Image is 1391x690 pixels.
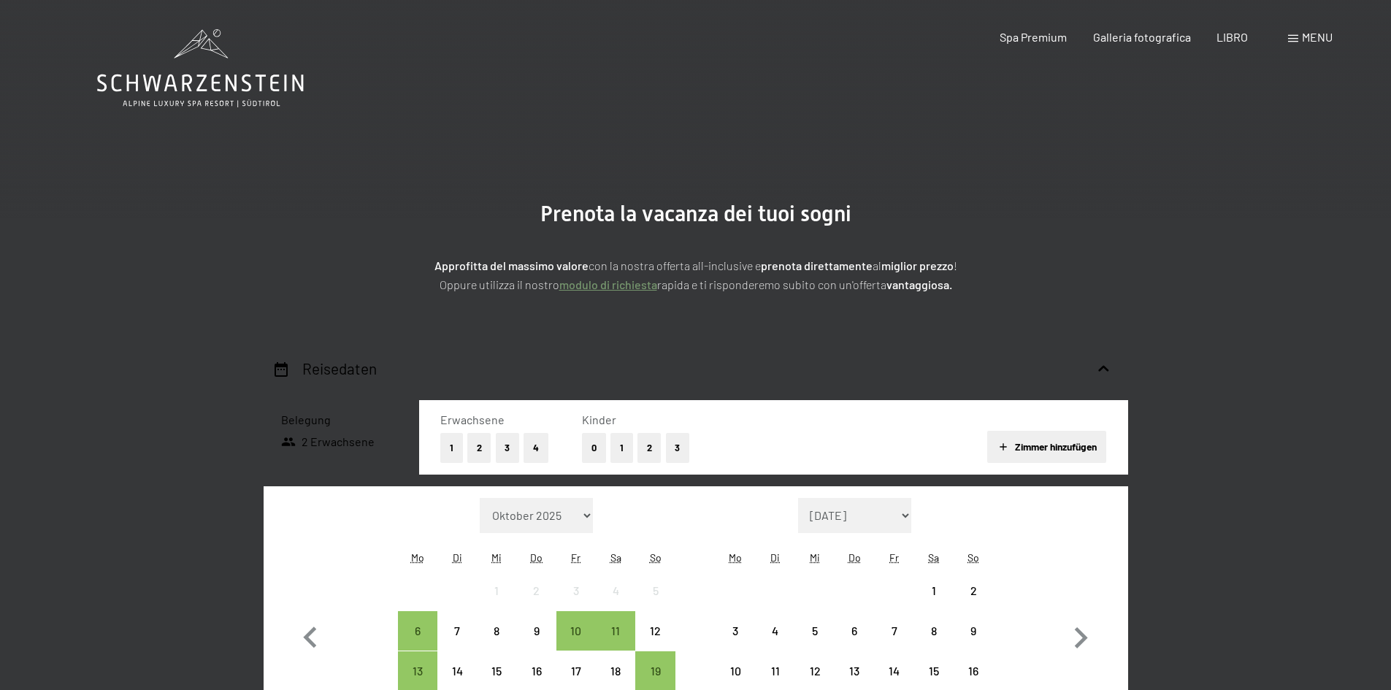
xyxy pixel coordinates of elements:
div: 12 [637,625,673,662]
a: LIBRO [1216,30,1248,44]
div: 5 [637,585,673,621]
abbr: Samstag [928,551,939,564]
div: Fri Oct 10 2025 [556,611,596,651]
font: Oppure utilizza il nostro [440,277,559,291]
button: 1 [440,433,463,463]
button: 0 [582,433,606,463]
abbr: Donnerstag [848,551,861,564]
abbr: Mittwoch [810,551,820,564]
button: 4 [524,433,548,463]
font: miglior prezzo [881,258,954,272]
button: 3 [666,433,690,463]
div: Sat Oct 04 2025 [596,571,635,610]
font: Approfitta del massimo valore [434,258,589,272]
div: Anreise nicht möglich [477,611,516,651]
div: Mon Oct 06 2025 [398,611,437,651]
button: Zimmer hinzufügen [987,431,1106,463]
div: Anreise nicht möglich [477,571,516,610]
div: 9 [955,625,992,662]
div: Anreise nicht möglich [716,611,755,651]
button: 2 [637,433,662,463]
div: Anreise möglich [398,611,437,651]
abbr: Freitag [571,551,580,564]
div: 5 [797,625,833,662]
div: Thu Oct 09 2025 [517,611,556,651]
div: 6 [399,625,436,662]
div: Anreise nicht möglich [954,611,993,651]
div: Anreise möglich [556,611,596,651]
div: Wed Oct 08 2025 [477,611,516,651]
div: 3 [558,585,594,621]
div: 3 [717,625,754,662]
div: Anreise nicht möglich [635,611,675,651]
div: Mon Nov 03 2025 [716,611,755,651]
div: 10 [558,625,594,662]
abbr: Sonntag [967,551,979,564]
a: Galleria fotografica [1093,30,1191,44]
button: 1 [610,433,633,463]
abbr: Dienstag [770,551,780,564]
div: Anreise nicht möglich [914,571,954,610]
div: 7 [875,625,912,662]
abbr: Montag [411,551,424,564]
div: Anreise nicht möglich [596,571,635,610]
div: Anreise nicht möglich [835,611,874,651]
font: al [873,258,881,272]
div: 4 [597,585,634,621]
div: Sat Oct 11 2025 [596,611,635,651]
abbr: Samstag [610,551,621,564]
div: 9 [518,625,555,662]
font: ! [954,258,957,272]
abbr: Montag [729,551,742,564]
div: 2 [518,585,555,621]
div: Sat Nov 01 2025 [914,571,954,610]
div: Thu Oct 02 2025 [517,571,556,610]
abbr: Mittwoch [491,551,502,564]
div: 8 [478,625,515,662]
div: Sun Nov 09 2025 [954,611,993,651]
div: Anreise nicht möglich [437,611,477,651]
div: Thu Nov 06 2025 [835,611,874,651]
div: Anreise nicht möglich [517,571,556,610]
div: Fri Nov 07 2025 [874,611,913,651]
button: 2 [467,433,491,463]
div: 8 [916,625,952,662]
h3: Belegung [281,412,402,428]
span: Kinder [582,413,616,426]
div: Anreise möglich [596,611,635,651]
div: Wed Oct 01 2025 [477,571,516,610]
div: 7 [439,625,475,662]
font: prenota direttamente [761,258,873,272]
div: Anreise nicht möglich [914,611,954,651]
div: Tue Nov 04 2025 [756,611,795,651]
font: con la nostra offerta all-inclusive e [589,258,761,272]
div: Anreise nicht möglich [756,611,795,651]
div: Anreise nicht möglich [517,611,556,651]
div: Fri Oct 03 2025 [556,571,596,610]
a: Spa Premium [1000,30,1067,44]
div: Anreise nicht möglich [635,571,675,610]
div: Sun Oct 12 2025 [635,611,675,651]
abbr: Donnerstag [530,551,543,564]
font: menu [1302,30,1333,44]
span: 2 Erwachsene [281,434,375,450]
div: Sun Oct 05 2025 [635,571,675,610]
div: Wed Nov 05 2025 [795,611,835,651]
abbr: Freitag [889,551,899,564]
div: Anreise nicht möglich [556,571,596,610]
div: Sun Nov 02 2025 [954,571,993,610]
div: Anreise nicht möglich [954,571,993,610]
div: 1 [478,585,515,621]
button: 3 [496,433,520,463]
div: 1 [916,585,952,621]
font: modulo di richiesta [559,277,657,291]
div: 4 [757,625,794,662]
font: vantaggiosa. [886,277,952,291]
div: Sat Nov 08 2025 [914,611,954,651]
span: Erwachsene [440,413,505,426]
div: Anreise nicht möglich [795,611,835,651]
div: 6 [836,625,873,662]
